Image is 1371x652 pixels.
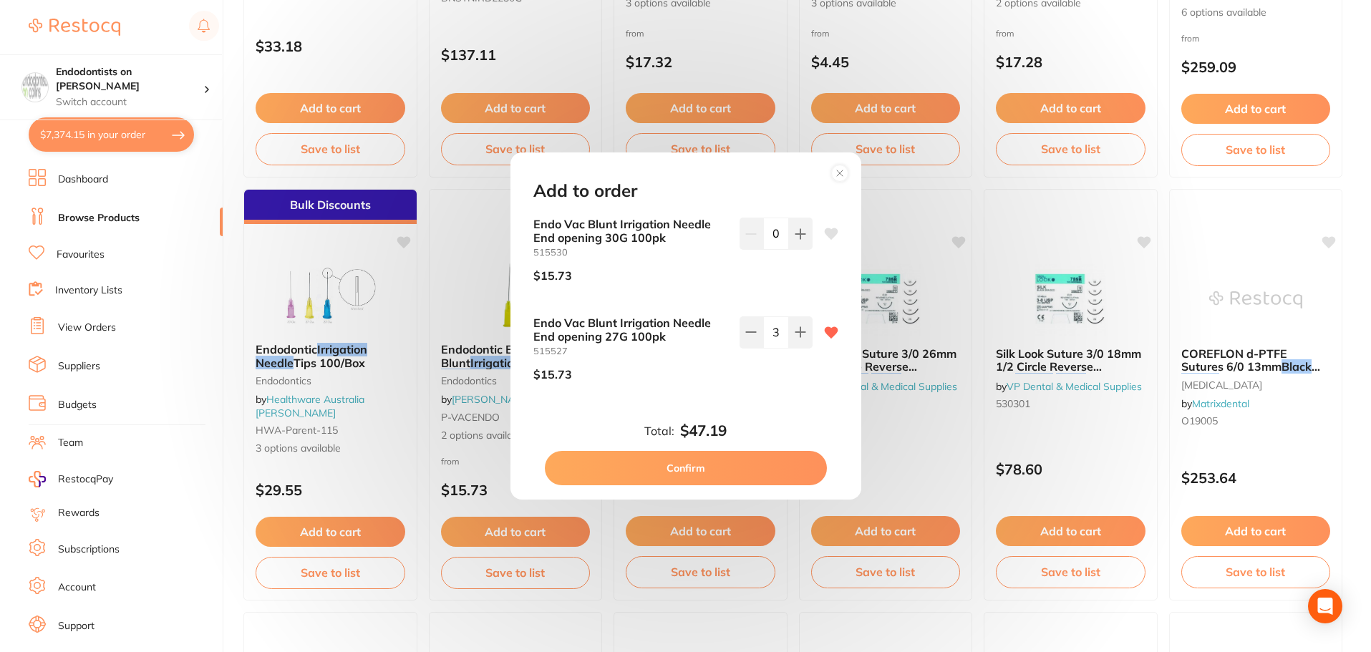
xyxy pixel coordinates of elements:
button: Confirm [545,451,827,485]
b: Endo Vac Blunt Irrigation Needle End opening 27G 100pk [533,316,728,343]
div: Open Intercom Messenger [1308,589,1342,623]
label: Total: [644,424,674,437]
h2: Add to order [533,181,637,201]
small: 515530 [533,247,728,258]
b: $47.19 [680,422,727,439]
p: $15.73 [533,368,572,381]
b: Endo Vac Blunt Irrigation Needle End opening 30G 100pk [533,218,728,244]
small: 515527 [533,346,728,356]
p: $15.73 [533,269,572,282]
